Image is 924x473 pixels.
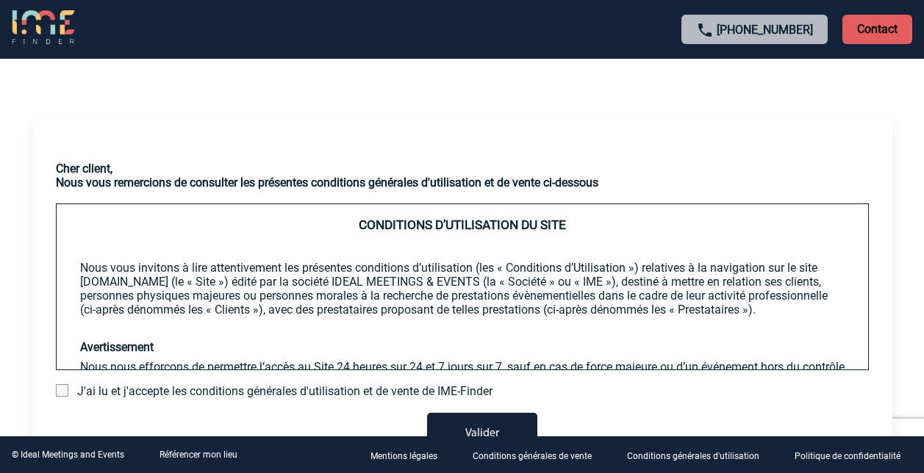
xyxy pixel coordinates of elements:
a: Mentions légales [359,448,461,462]
p: Conditions générales de vente [473,451,592,461]
span: J'ai lu et j'accepte les conditions générales d'utilisation et de vente de IME-Finder [77,384,493,398]
p: Mentions légales [370,451,437,461]
div: © Ideal Meetings and Events [12,449,124,460]
a: Politique de confidentialité [783,448,924,462]
p: Politique de confidentialité [795,451,900,461]
a: [PHONE_NUMBER] [717,23,813,37]
p: Nous vous invitons à lire attentivement les présentes conditions d’utilisation (les « Conditions ... [80,261,845,317]
a: Conditions générales d'utilisation [615,448,783,462]
a: Référencer mon lieu [160,449,237,460]
img: call-24-px.png [696,21,714,39]
strong: Avertissement [80,340,154,354]
p: Contact [842,15,912,44]
h3: Cher client, Nous vous remercions de consulter les présentes conditions générales d'utilisation e... [56,162,869,189]
a: Conditions générales de vente [461,448,615,462]
p: Conditions générales d'utilisation [627,451,759,461]
button: Valider [427,413,537,454]
span: CONDITIONS D’UTILISATION DU SITE [359,217,566,232]
p: Nous nous efforçons de permettre l’accès au Site 24 heures sur 24 et 7 jours sur 7, sauf en cas d... [80,360,845,402]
